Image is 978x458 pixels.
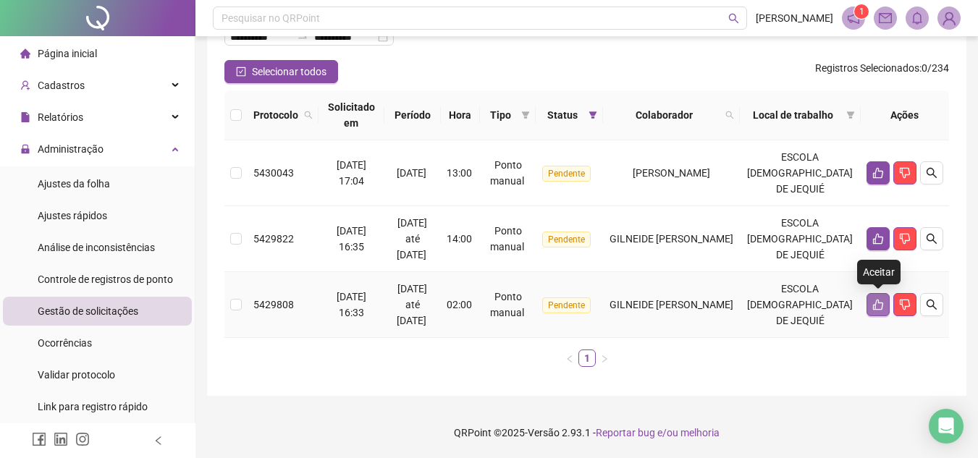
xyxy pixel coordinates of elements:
[319,90,384,140] th: Solicitado em
[740,140,861,206] td: ESCOLA [DEMOGRAPHIC_DATA] DE JEQUIÉ
[38,80,85,91] span: Cadastros
[926,299,937,310] span: search
[337,159,366,187] span: [DATE] 17:04
[589,111,597,119] span: filter
[253,107,298,123] span: Protocolo
[337,225,366,253] span: [DATE] 16:35
[486,107,516,123] span: Tipo
[301,104,316,126] span: search
[872,299,884,310] span: like
[746,107,840,123] span: Local de trabalho
[490,291,524,318] span: Ponto manual
[872,233,884,245] span: like
[528,427,560,438] span: Versão
[899,299,911,310] span: dislike
[75,432,90,446] span: instagram
[297,31,308,43] span: swap-right
[867,107,943,123] div: Ações
[384,90,441,140] th: Período
[846,111,855,119] span: filter
[600,355,609,363] span: right
[586,104,600,126] span: filter
[929,409,964,444] div: Open Intercom Messenger
[740,206,861,272] td: ESCOLA [DEMOGRAPHIC_DATA] DE JEQUIÉ
[38,337,92,349] span: Ocorrências
[253,167,294,179] span: 5430043
[195,407,978,458] footer: QRPoint © 2025 - 2.93.1 -
[337,291,366,318] span: [DATE] 16:33
[521,111,530,119] span: filter
[565,355,574,363] span: left
[879,12,892,25] span: mail
[899,167,911,179] span: dislike
[815,62,919,74] span: Registros Selecionados
[633,167,710,179] span: [PERSON_NAME]
[397,217,428,260] span: [DATE] até [DATE]
[38,369,115,381] span: Validar protocolo
[596,427,720,438] span: Reportar bug e/ou melhoria
[38,143,104,155] span: Administração
[20,144,30,154] span: lock
[561,349,578,367] button: left
[542,297,591,313] span: Pendente
[722,104,737,126] span: search
[304,111,313,119] span: search
[579,350,595,366] a: 1
[843,104,858,126] span: filter
[38,273,173,285] span: Controle de registros de ponto
[518,104,533,126] span: filter
[609,107,720,123] span: Colaborador
[872,167,884,179] span: like
[252,64,326,80] span: Selecionar todos
[38,178,110,190] span: Ajustes da folha
[224,60,338,83] button: Selecionar todos
[54,432,68,446] span: linkedin
[38,305,138,317] span: Gestão de solicitações
[253,299,294,310] span: 5429808
[541,107,582,123] span: Status
[38,111,83,123] span: Relatórios
[253,233,294,245] span: 5429822
[596,349,613,367] button: right
[447,299,472,310] span: 02:00
[859,7,864,17] span: 1
[926,233,937,245] span: search
[938,7,960,29] img: 90425
[38,401,148,412] span: Link para registro rápido
[32,432,46,446] span: facebook
[857,260,901,284] div: Aceitar
[610,299,733,310] span: GILNEIDE [PERSON_NAME]
[725,111,734,119] span: search
[911,12,924,25] span: bell
[20,48,30,59] span: home
[578,349,596,367] li: 1
[542,166,591,182] span: Pendente
[596,349,613,367] li: Próxima página
[728,13,739,24] span: search
[490,225,524,253] span: Ponto manual
[20,112,30,122] span: file
[447,233,472,245] span: 14:00
[815,60,949,83] span: : 0 / 234
[441,90,480,140] th: Hora
[397,167,426,179] span: [DATE]
[20,80,30,90] span: user-add
[756,10,833,26] span: [PERSON_NAME]
[153,436,164,446] span: left
[397,283,428,326] span: [DATE] até [DATE]
[561,349,578,367] li: Página anterior
[610,233,733,245] span: GILNEIDE [PERSON_NAME]
[490,159,524,187] span: Ponto manual
[740,272,861,338] td: ESCOLA [DEMOGRAPHIC_DATA] DE JEQUIÉ
[38,210,107,221] span: Ajustes rápidos
[847,12,860,25] span: notification
[38,242,155,253] span: Análise de inconsistências
[899,233,911,245] span: dislike
[38,48,97,59] span: Página inicial
[447,167,472,179] span: 13:00
[854,4,869,19] sup: 1
[297,31,308,43] span: to
[926,167,937,179] span: search
[236,67,246,77] span: check-square
[542,232,591,247] span: Pendente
